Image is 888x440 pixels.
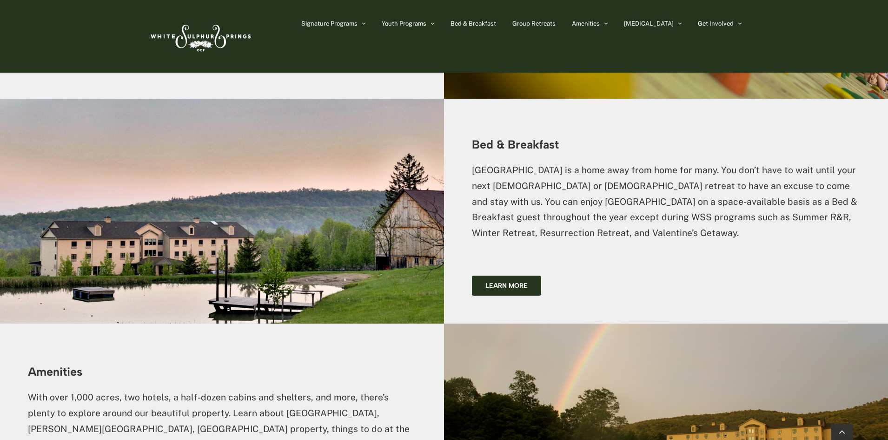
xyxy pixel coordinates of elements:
[472,138,860,151] h3: Bed & Breakfast
[624,20,674,27] span: [MEDICAL_DATA]
[572,20,600,27] span: Amenities
[512,20,556,27] span: Group Retreats
[451,20,496,27] span: Bed & Breakfast
[485,282,528,290] span: Learn more
[301,20,358,27] span: Signature Programs
[698,20,734,27] span: Get Involved
[146,14,253,58] img: White Sulphur Springs Logo
[472,162,860,241] p: [GEOGRAPHIC_DATA] is a home away from home for many. You don’t have to wait until your next [DEMO...
[28,366,416,378] h3: Amenities
[382,20,426,27] span: Youth Programs
[472,276,541,296] a: Learn more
